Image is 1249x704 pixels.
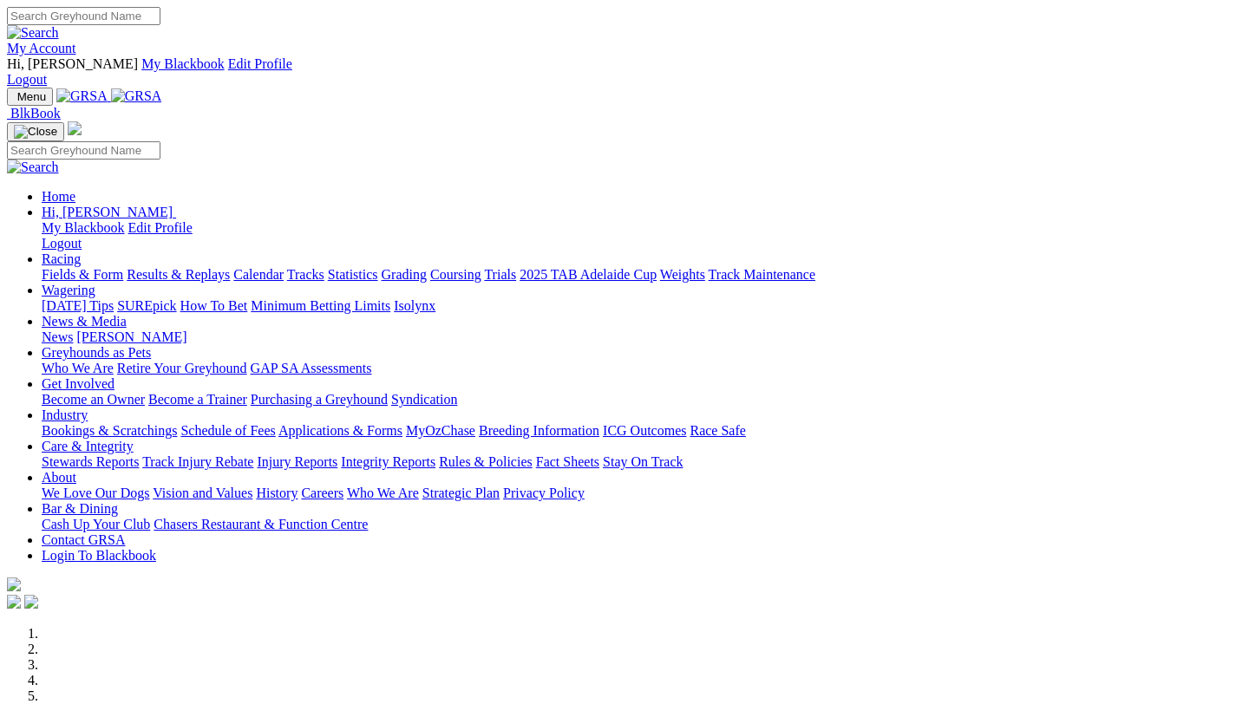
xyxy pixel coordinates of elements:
img: Close [14,125,57,139]
a: Become a Trainer [148,392,247,407]
span: BlkBook [10,106,61,121]
a: Fact Sheets [536,454,599,469]
a: Isolynx [394,298,435,313]
a: Rules & Policies [439,454,533,469]
a: Track Injury Rebate [142,454,253,469]
a: Schedule of Fees [180,423,275,438]
a: Integrity Reports [341,454,435,469]
a: Wagering [42,283,95,297]
div: Get Involved [42,392,1242,407]
a: Chasers Restaurant & Function Centre [154,517,368,531]
div: Racing [42,267,1242,283]
a: Care & Integrity [42,439,134,453]
a: About [42,470,76,485]
a: Results & Replays [127,267,230,282]
a: [DATE] Tips [42,298,114,313]
a: Become an Owner [42,392,145,407]
img: logo-grsa-white.png [68,121,82,135]
a: News [42,329,73,344]
a: Minimum Betting Limits [251,298,390,313]
a: Trials [484,267,516,282]
a: Coursing [430,267,481,282]
span: Hi, [PERSON_NAME] [7,56,138,71]
img: GRSA [111,88,162,104]
button: Toggle navigation [7,88,53,106]
a: Privacy Policy [503,486,585,500]
a: Bar & Dining [42,501,118,516]
a: Grading [382,267,427,282]
button: Toggle navigation [7,122,64,141]
a: My Account [7,41,76,55]
a: History [256,486,298,500]
a: Fields & Form [42,267,123,282]
a: ICG Outcomes [603,423,686,438]
img: Search [7,160,59,175]
a: Edit Profile [228,56,292,71]
a: Bookings & Scratchings [42,423,177,438]
div: Bar & Dining [42,517,1242,532]
a: Logout [42,236,82,251]
a: My Blackbook [141,56,225,71]
a: Tracks [287,267,324,282]
a: Careers [301,486,343,500]
a: Track Maintenance [709,267,815,282]
a: Hi, [PERSON_NAME] [42,205,176,219]
a: Retire Your Greyhound [117,361,247,375]
div: News & Media [42,329,1242,345]
a: Syndication [391,392,457,407]
a: Purchasing a Greyhound [251,392,388,407]
img: facebook.svg [7,595,21,609]
a: Contact GRSA [42,532,125,547]
a: Calendar [233,267,284,282]
a: Breeding Information [479,423,599,438]
img: Search [7,25,59,41]
div: About [42,486,1242,501]
span: Menu [17,90,46,103]
a: Who We Are [42,361,114,375]
div: Industry [42,423,1242,439]
div: Wagering [42,298,1242,314]
a: Login To Blackbook [42,548,156,563]
a: Logout [7,72,47,87]
a: Vision and Values [153,486,252,500]
a: Strategic Plan [422,486,500,500]
a: MyOzChase [406,423,475,438]
a: Who We Are [347,486,419,500]
div: Greyhounds as Pets [42,361,1242,376]
a: SUREpick [117,298,176,313]
a: News & Media [42,314,127,329]
a: Race Safe [690,423,745,438]
a: GAP SA Assessments [251,361,372,375]
a: How To Bet [180,298,248,313]
a: Industry [42,407,88,422]
a: Stewards Reports [42,454,139,469]
a: Racing [42,251,81,266]
div: My Account [7,56,1242,88]
img: twitter.svg [24,595,38,609]
span: Hi, [PERSON_NAME] [42,205,173,219]
input: Search [7,7,160,25]
a: 2025 TAB Adelaide Cup [520,267,657,282]
a: BlkBook [7,106,61,121]
a: Applications & Forms [278,423,402,438]
a: Stay On Track [603,454,683,469]
img: logo-grsa-white.png [7,577,21,591]
a: Weights [660,267,705,282]
a: Edit Profile [128,220,193,235]
div: Care & Integrity [42,454,1242,470]
a: Statistics [328,267,378,282]
a: My Blackbook [42,220,125,235]
a: Injury Reports [257,454,337,469]
a: Get Involved [42,376,114,391]
img: GRSA [56,88,108,104]
div: Hi, [PERSON_NAME] [42,220,1242,251]
a: [PERSON_NAME] [76,329,186,344]
a: Cash Up Your Club [42,517,150,531]
a: Home [42,189,75,204]
input: Search [7,141,160,160]
a: We Love Our Dogs [42,486,149,500]
a: Greyhounds as Pets [42,345,151,360]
